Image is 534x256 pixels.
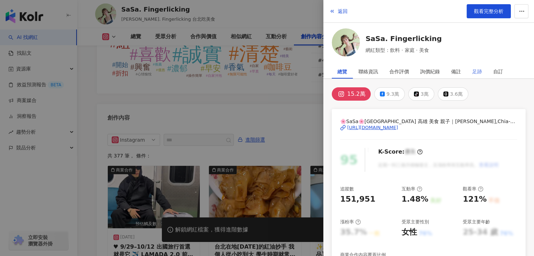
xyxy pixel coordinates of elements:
div: K-Score : [378,148,423,156]
div: 1.48% [402,194,428,205]
div: 漲粉率 [340,219,361,225]
div: 3萬 [421,89,429,99]
div: 15.2萬 [347,89,365,99]
div: 備註 [451,65,461,79]
div: 追蹤數 [340,186,354,192]
button: 9.3萬 [374,87,405,101]
div: 121% [463,194,487,205]
button: 返回 [329,4,348,18]
a: KOL Avatar [332,28,360,59]
button: 3萬 [408,87,434,101]
span: 網紅類型：飲料 · 家庭 · 美食 [365,46,442,54]
div: 足跡 [472,65,482,79]
div: 詢價紀錄 [420,65,440,79]
span: 返回 [338,8,348,14]
div: 總覽 [337,65,347,79]
span: 🌸SaSa🌸[GEOGRAPHIC_DATA] 高雄 美食 親子｜[PERSON_NAME],Chia-An | sasa_finger_licking [340,117,517,125]
div: 9.3萬 [387,89,399,99]
div: 聯絡資訊 [358,65,378,79]
a: SaSa. Fingerlicking [365,34,442,43]
img: KOL Avatar [332,28,360,56]
a: 觀看完整分析 [467,4,511,18]
div: 受眾主要年齡 [463,219,490,225]
div: 互動率 [402,186,422,192]
button: 15.2萬 [332,87,371,101]
div: 合作評價 [389,65,409,79]
div: 151,951 [340,194,375,205]
div: 觀看率 [463,186,483,192]
a: [URL][DOMAIN_NAME] [340,124,517,131]
div: 自訂 [493,65,503,79]
button: 3.6萬 [438,87,468,101]
div: [URL][DOMAIN_NAME] [347,124,398,131]
span: 觀看完整分析 [474,8,503,14]
div: 女性 [402,227,417,238]
div: 受眾主要性別 [402,219,429,225]
div: 3.6萬 [450,89,463,99]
